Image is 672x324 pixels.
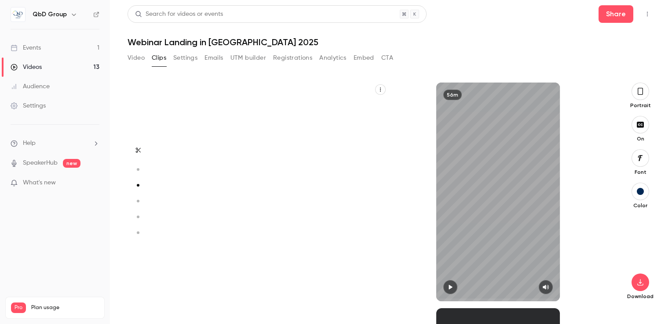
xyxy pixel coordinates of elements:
[626,102,654,109] p: Portrait
[11,43,41,52] div: Events
[354,51,374,65] button: Embed
[11,63,42,72] div: Videos
[11,302,26,313] span: Pro
[381,51,393,65] button: CTA
[11,7,25,22] img: QbD Group
[626,293,654,300] p: Download
[11,82,50,91] div: Audience
[152,51,166,65] button: Clips
[626,135,654,142] p: On
[31,304,99,311] span: Plan usage
[23,178,56,187] span: What's new
[173,51,197,65] button: Settings
[63,159,80,168] span: new
[443,90,462,100] div: 56m
[599,5,633,23] button: Share
[640,7,654,21] button: Top Bar Actions
[11,139,99,148] li: help-dropdown-opener
[273,51,312,65] button: Registrations
[89,179,99,187] iframe: Noticeable Trigger
[205,51,223,65] button: Emails
[626,202,654,209] p: Color
[128,37,654,47] h1: Webinar Landing in [GEOGRAPHIC_DATA] 2025
[626,169,654,176] p: Font
[319,51,347,65] button: Analytics
[11,101,46,110] div: Settings
[230,51,266,65] button: UTM builder
[128,51,145,65] button: Video
[33,10,67,19] h6: QbD Group
[23,139,36,148] span: Help
[135,10,223,19] div: Search for videos or events
[23,158,58,168] a: SpeakerHub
